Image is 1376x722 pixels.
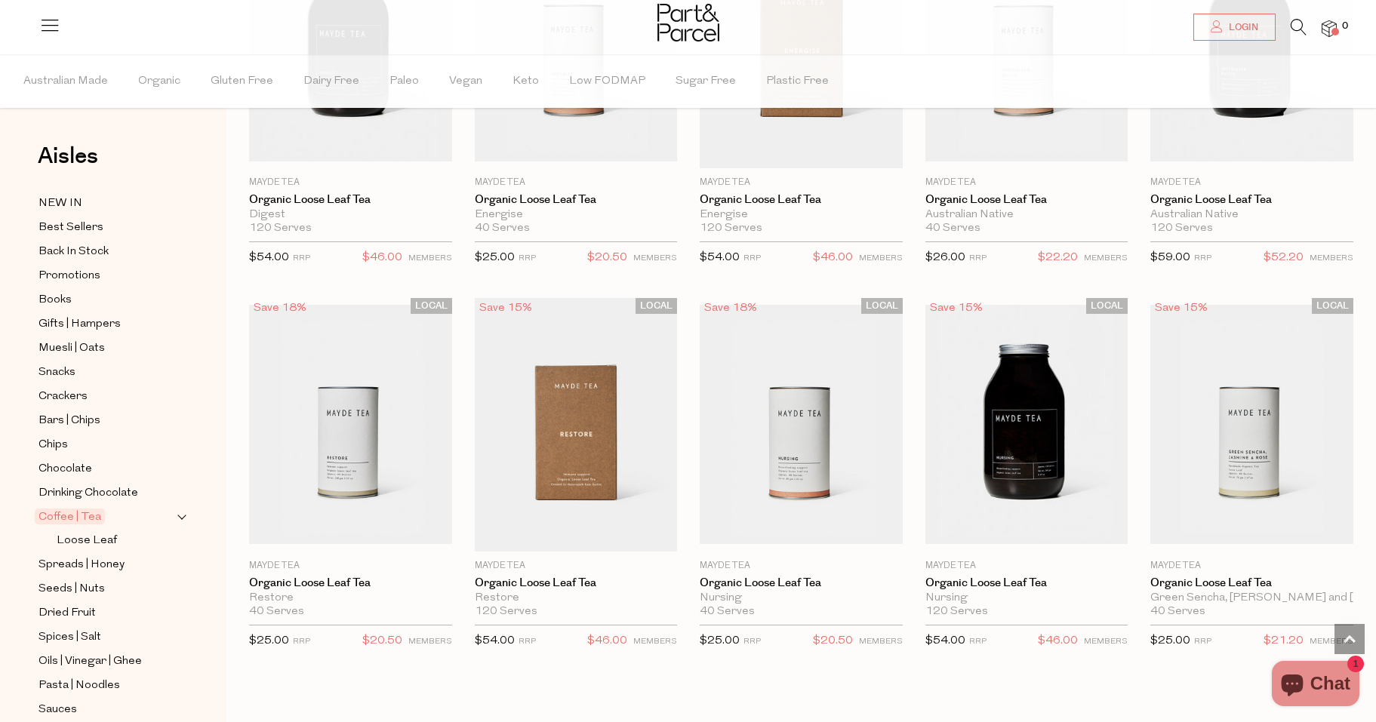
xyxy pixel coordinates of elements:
small: MEMBERS [1084,254,1128,263]
a: Organic Loose Leaf Tea [1150,576,1353,590]
p: Mayde Tea [475,559,678,573]
span: Paleo [389,55,419,108]
span: Chocolate [38,460,92,478]
span: LOCAL [861,298,903,314]
a: Gifts | Hampers [38,315,176,333]
small: RRP [969,638,987,646]
img: Part&Parcel [657,4,719,41]
span: 40 Serves [249,605,304,619]
a: NEW IN [38,194,176,213]
p: Mayde Tea [700,176,903,189]
a: Organic Loose Leaf Tea [1150,193,1353,207]
span: Australian Made [23,55,108,108]
span: Drinking Chocolate [38,484,138,502]
div: Australian Native [1150,208,1353,222]
p: Mayde Tea [475,176,678,189]
a: Snacks [38,363,176,382]
span: LOCAL [411,298,452,314]
span: $54.00 [700,252,740,263]
span: $54.00 [925,635,965,647]
span: $54.00 [475,635,515,647]
span: 120 Serves [249,222,312,235]
a: Promotions [38,266,176,285]
div: Save 15% [925,298,987,318]
p: Mayde Tea [249,176,452,189]
span: Sauces [38,701,77,719]
a: 0 [1322,20,1337,36]
img: Organic Loose Leaf Tea [1150,305,1353,544]
div: Nursing [925,591,1128,605]
small: RRP [1194,638,1211,646]
div: Australian Native [925,208,1128,222]
span: $25.00 [475,252,515,263]
span: $22.20 [1038,248,1078,268]
span: 120 Serves [925,605,988,619]
span: 120 Serves [1150,222,1213,235]
span: Bars | Chips [38,412,100,430]
span: NEW IN [38,195,82,213]
span: Aisles [38,140,98,173]
span: Books [38,291,72,309]
small: RRP [1194,254,1211,263]
a: Oils | Vinegar | Ghee [38,652,176,671]
span: Login [1225,21,1258,34]
small: MEMBERS [859,254,903,263]
img: Organic Loose Leaf Tea [700,305,903,544]
a: Bars | Chips [38,411,176,430]
span: Gifts | Hampers [38,315,121,333]
span: $20.50 [813,631,853,651]
a: Seeds | Nuts [38,579,176,598]
div: Save 15% [1150,298,1212,318]
a: Books [38,290,176,309]
span: Promotions [38,267,100,285]
a: Back In Stock [38,242,176,261]
span: 40 Serves [1150,605,1205,619]
small: MEMBERS [633,638,677,646]
span: Seeds | Nuts [38,580,105,598]
small: RRP [969,254,987,263]
div: Digest [249,208,452,222]
a: Organic Loose Leaf Tea [475,576,678,590]
a: Organic Loose Leaf Tea [700,576,903,590]
a: Organic Loose Leaf Tea [475,193,678,207]
img: Organic Loose Leaf Tea [249,305,452,544]
a: Drinking Chocolate [38,484,176,502]
small: RRP [519,638,536,646]
a: Organic Loose Leaf Tea [249,576,452,590]
span: $21.20 [1264,631,1304,651]
span: Sugar Free [676,55,736,108]
a: Muesli | Oats [38,339,176,358]
a: Chips [38,435,176,454]
span: $20.50 [362,631,402,651]
div: Restore [249,591,452,605]
span: $26.00 [925,252,965,263]
span: LOCAL [1086,298,1128,314]
div: Nursing [700,591,903,605]
small: MEMBERS [859,638,903,646]
a: Sauces [38,700,176,719]
span: Crackers [38,388,88,406]
span: Spreads | Honey [38,556,125,574]
a: Chocolate [38,459,176,478]
p: Mayde Tea [700,559,903,573]
a: Spices | Salt [38,628,176,647]
span: LOCAL [636,298,677,314]
p: Mayde Tea [1150,176,1353,189]
p: Mayde Tea [1150,559,1353,573]
span: $25.00 [1150,635,1190,647]
a: Organic Loose Leaf Tea [249,193,452,207]
span: Gluten Free [211,55,273,108]
span: Dairy Free [303,55,359,108]
span: Chips [38,436,68,454]
small: RRP [293,638,310,646]
span: $52.20 [1264,248,1304,268]
p: Mayde Tea [925,559,1128,573]
span: 120 Serves [700,222,762,235]
div: Save 15% [475,298,537,318]
a: Organic Loose Leaf Tea [925,576,1128,590]
a: Pasta | Noodles [38,676,176,695]
a: Organic Loose Leaf Tea [700,193,903,207]
span: $25.00 [700,635,740,647]
span: $20.50 [587,248,627,268]
small: RRP [743,254,761,263]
